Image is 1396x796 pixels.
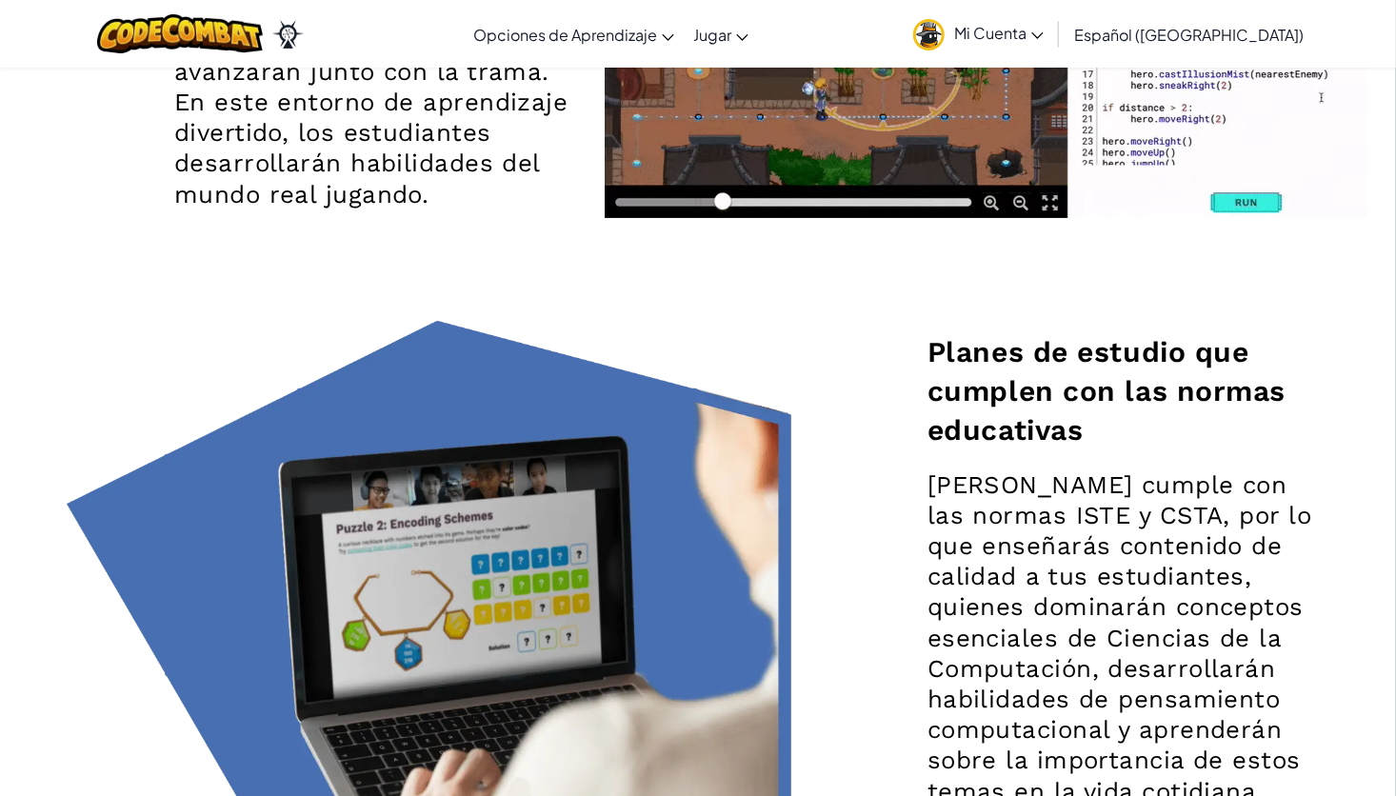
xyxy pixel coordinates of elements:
[693,25,731,45] span: Jugar
[904,4,1053,64] a: Mi Cuenta
[1065,9,1313,60] a: Español ([GEOGRAPHIC_DATA])
[684,9,758,60] a: Jugar
[97,14,264,53] img: CodeCombat logo
[913,19,945,50] img: avatar
[473,25,657,45] span: Opciones de Aprendizaje
[272,20,303,49] img: Ozaria
[954,23,1044,43] span: Mi Cuenta
[464,9,684,60] a: Opciones de Aprendizaje
[1074,25,1304,45] span: Español ([GEOGRAPHIC_DATA])
[927,333,1329,449] h2: Planes de estudio que cumplen con las normas educativas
